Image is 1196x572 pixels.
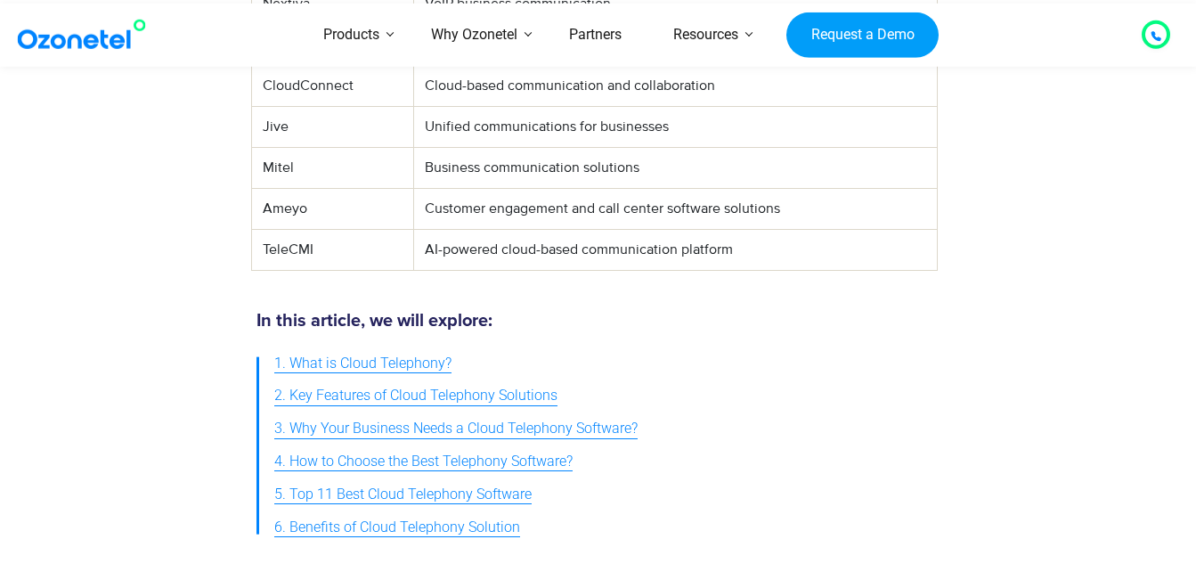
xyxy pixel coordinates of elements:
td: Cloud-based communication and collaboration [413,65,937,106]
a: Resources [647,4,764,67]
td: Jive [251,106,413,147]
a: 6. Benefits of Cloud Telephony Solution [274,511,520,544]
a: 4. How to Choose the Best Telephony Software? [274,445,573,478]
a: Request a Demo [786,12,939,58]
a: Partners [543,4,647,67]
td: Customer engagement and call center software solutions [413,188,937,229]
span: 1. What is Cloud Telephony? [274,351,452,377]
td: Mitel [251,147,413,188]
h5: In this article, we will explore: [256,312,932,330]
span: 2. Key Features of Cloud Telephony Solutions [274,383,557,409]
span: 6. Benefits of Cloud Telephony Solution [274,515,520,541]
td: Ameyo [251,188,413,229]
td: Unified communications for businesses [413,106,937,147]
td: AI-powered cloud-based communication platform [413,229,937,270]
a: 5. Top 11 Best Cloud Telephony Software [274,478,532,511]
td: CloudConnect [251,65,413,106]
a: 3. Why Your Business Needs a Cloud Telephony Software? [274,413,638,445]
a: 1. What is Cloud Telephony? [274,347,452,380]
a: Products [297,4,405,67]
a: 2. Key Features of Cloud Telephony Solutions [274,380,557,413]
td: Business communication solutions [413,147,937,188]
a: Why Ozonetel [405,4,543,67]
span: 5. Top 11 Best Cloud Telephony Software [274,482,532,508]
td: TeleCMI [251,229,413,270]
span: 3. Why Your Business Needs a Cloud Telephony Software? [274,416,638,442]
span: 4. How to Choose the Best Telephony Software? [274,449,573,475]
